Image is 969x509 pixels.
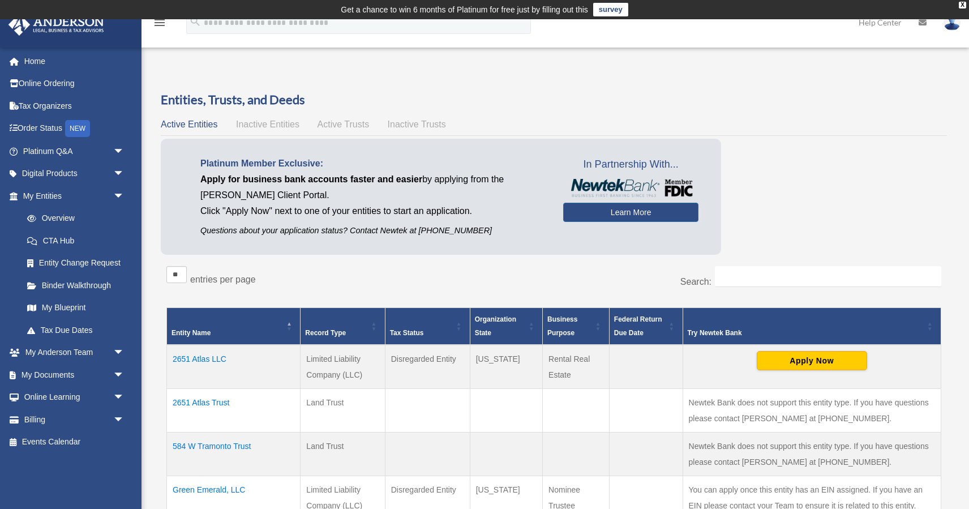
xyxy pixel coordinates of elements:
span: Business Purpose [547,315,577,337]
a: Tax Due Dates [16,319,136,341]
div: Try Newtek Bank [688,326,924,340]
span: Record Type [305,329,346,337]
h3: Entities, Trusts, and Deeds [161,91,947,109]
span: arrow_drop_down [113,341,136,365]
button: Apply Now [757,351,867,370]
img: NewtekBankLogoSM.png [569,179,693,197]
th: Try Newtek Bank : Activate to sort [683,308,941,345]
th: Record Type: Activate to sort [301,308,385,345]
span: Federal Return Due Date [614,315,662,337]
i: search [189,15,201,28]
span: Active Entities [161,119,217,129]
span: Active Trusts [318,119,370,129]
td: 2651 Atlas LLC [167,345,301,389]
span: Inactive Trusts [388,119,446,129]
p: Questions about your application status? Contact Newtek at [PHONE_NUMBER] [200,224,546,238]
a: Learn More [563,203,698,222]
a: Tax Organizers [8,95,142,117]
div: NEW [65,120,90,137]
a: Online Ordering [8,72,142,95]
a: Billingarrow_drop_down [8,408,142,431]
span: Entity Name [171,329,211,337]
img: User Pic [944,14,961,31]
td: Land Trust [301,389,385,433]
td: Limited Liability Company (LLC) [301,345,385,389]
img: Anderson Advisors Platinum Portal [5,14,108,36]
th: Entity Name: Activate to invert sorting [167,308,301,345]
span: arrow_drop_down [113,185,136,208]
a: Entity Change Request [16,252,136,275]
span: Inactive Entities [236,119,299,129]
p: Click "Apply Now" next to one of your entities to start an application. [200,203,546,219]
a: Overview [16,207,130,230]
a: Online Learningarrow_drop_down [8,386,142,409]
i: menu [153,16,166,29]
a: My Blueprint [16,297,136,319]
a: Platinum Q&Aarrow_drop_down [8,140,142,162]
span: arrow_drop_down [113,386,136,409]
th: Federal Return Due Date: Activate to sort [609,308,683,345]
td: 2651 Atlas Trust [167,389,301,433]
span: In Partnership With... [563,156,698,174]
td: Newtek Bank does not support this entity type. If you have questions please contact [PERSON_NAME]... [683,389,941,433]
th: Tax Status: Activate to sort [385,308,470,345]
a: Digital Productsarrow_drop_down [8,162,142,185]
td: Land Trust [301,433,385,476]
span: arrow_drop_down [113,140,136,163]
span: arrow_drop_down [113,408,136,431]
a: My Anderson Teamarrow_drop_down [8,341,142,364]
span: Organization State [475,315,516,337]
span: arrow_drop_down [113,363,136,387]
span: arrow_drop_down [113,162,136,186]
th: Organization State: Activate to sort [470,308,542,345]
p: by applying from the [PERSON_NAME] Client Portal. [200,172,546,203]
a: My Entitiesarrow_drop_down [8,185,136,207]
a: CTA Hub [16,229,136,252]
td: Disregarded Entity [385,345,470,389]
span: Tax Status [390,329,424,337]
a: My Documentsarrow_drop_down [8,363,142,386]
td: Rental Real Estate [543,345,610,389]
div: Get a chance to win 6 months of Platinum for free just by filling out this [341,3,588,16]
span: Apply for business bank accounts faster and easier [200,174,422,184]
a: Order StatusNEW [8,117,142,140]
a: survey [593,3,628,16]
td: Newtek Bank does not support this entity type. If you have questions please contact [PERSON_NAME]... [683,433,941,476]
a: Binder Walkthrough [16,274,136,297]
label: Search: [680,277,711,286]
a: menu [153,20,166,29]
p: Platinum Member Exclusive: [200,156,546,172]
td: 584 W Tramonto Trust [167,433,301,476]
a: Home [8,50,142,72]
td: [US_STATE] [470,345,542,389]
div: close [959,2,966,8]
a: Events Calendar [8,431,142,454]
th: Business Purpose: Activate to sort [543,308,610,345]
label: entries per page [190,275,256,284]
